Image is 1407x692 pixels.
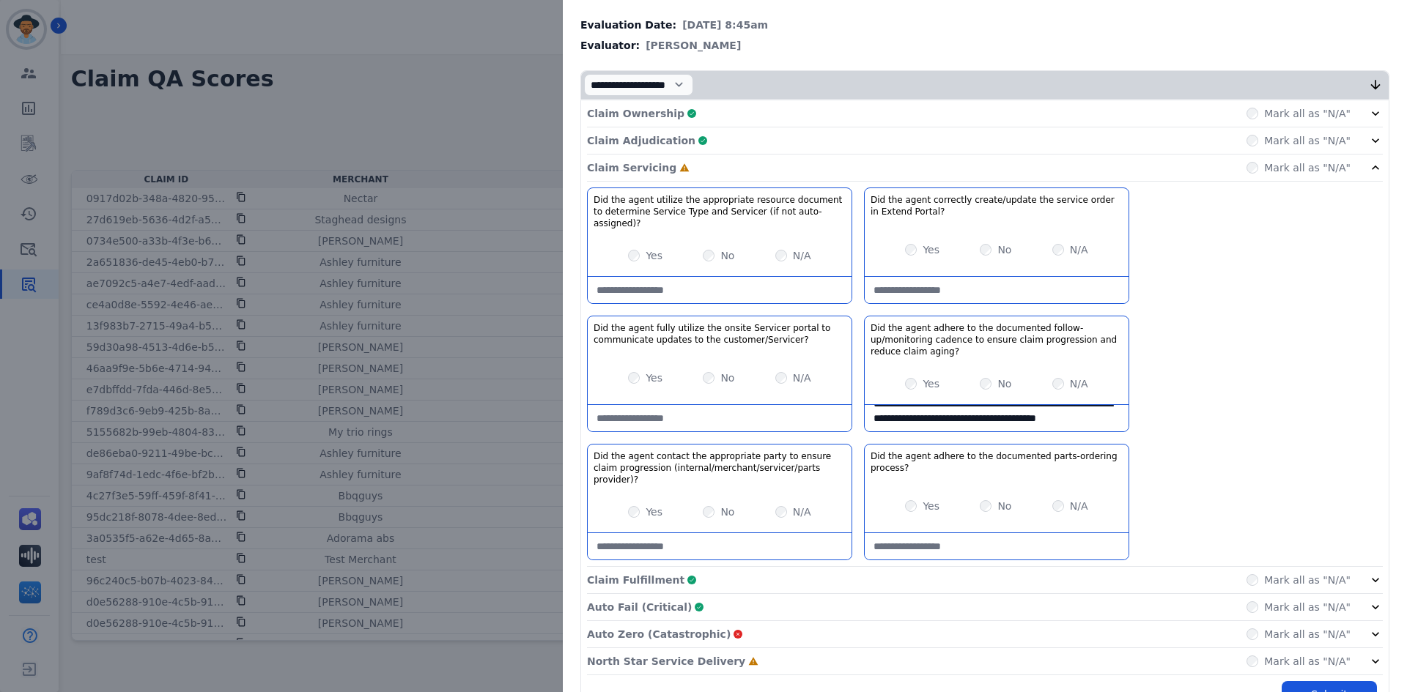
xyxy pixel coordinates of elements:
[720,248,734,263] label: No
[587,600,692,614] p: Auto Fail (Critical)
[587,627,731,641] p: Auto Zero (Catastrophic)
[720,505,734,519] label: No
[923,242,939,257] label: Yes
[871,194,1123,217] h3: Did the agent correctly create/update the service order in Extend Portal?
[1264,573,1351,587] label: Mark all as "N/A"
[682,18,768,32] span: [DATE] 8:45am
[1070,242,1088,257] label: N/A
[594,194,846,229] h3: Did the agent utilize the appropriate resource document to determine Service Type and Servicer (i...
[997,376,1011,391] label: No
[587,106,684,121] p: Claim Ownership
[587,133,695,148] p: Claim Adjudication
[871,450,1123,474] h3: Did the agent adhere to the documented parts-ordering process?
[594,322,846,346] h3: Did the agent fully utilize the onsite Servicer portal to communicate updates to the customer/Ser...
[1264,106,1351,121] label: Mark all as "N/A"
[587,573,684,587] p: Claim Fulfillment
[997,499,1011,513] label: No
[580,18,1389,32] div: Evaluation Date:
[871,322,1123,357] h3: Did the agent adhere to the documented follow-up/monitoring cadence to ensure claim progression a...
[646,505,662,519] label: Yes
[793,371,811,385] label: N/A
[646,371,662,385] label: Yes
[923,376,939,391] label: Yes
[923,499,939,513] label: Yes
[1264,600,1351,614] label: Mark all as "N/A"
[587,654,745,669] p: North Star Service Delivery
[1070,376,1088,391] label: N/A
[1264,160,1351,175] label: Mark all as "N/A"
[1264,627,1351,641] label: Mark all as "N/A"
[646,38,741,53] span: [PERSON_NAME]
[720,371,734,385] label: No
[1070,499,1088,513] label: N/A
[1264,654,1351,669] label: Mark all as "N/A"
[1264,133,1351,148] label: Mark all as "N/A"
[594,450,846,485] h3: Did the agent contact the appropriate party to ensure claim progression (internal/merchant/servic...
[997,242,1011,257] label: No
[793,248,811,263] label: N/A
[646,248,662,263] label: Yes
[793,505,811,519] label: N/A
[580,38,1389,53] div: Evaluator:
[587,160,676,175] p: Claim Servicing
